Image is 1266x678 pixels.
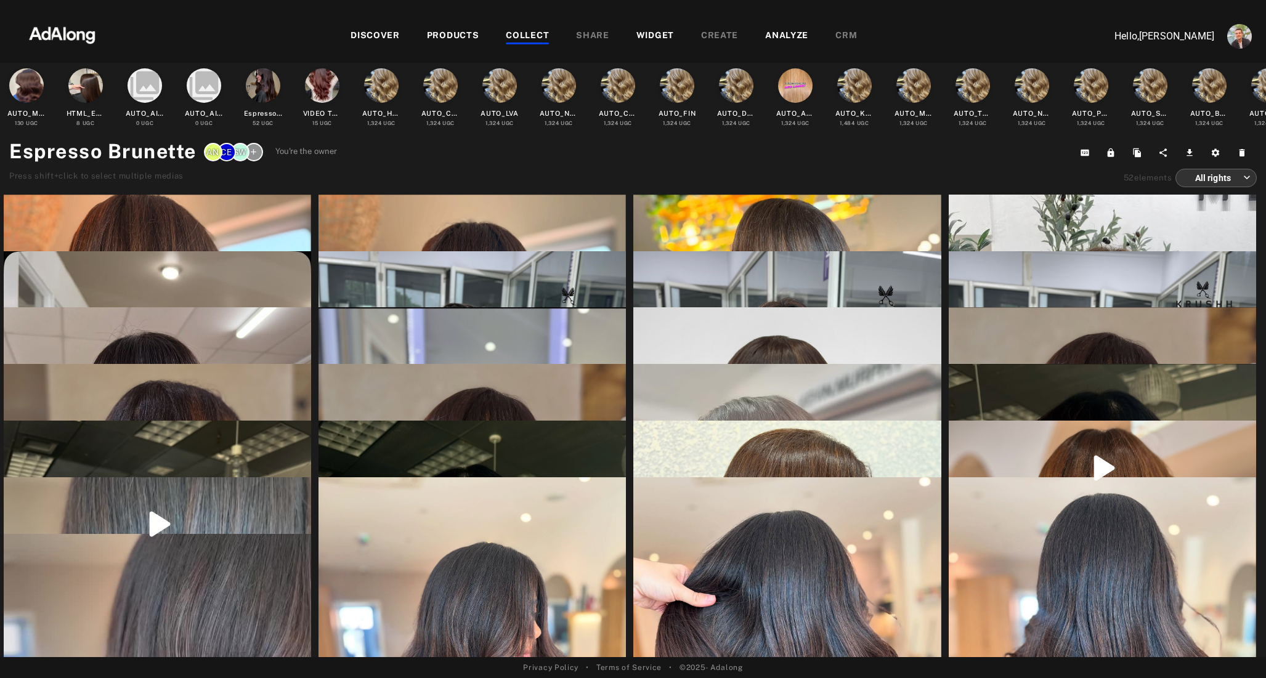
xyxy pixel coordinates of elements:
[1227,24,1252,49] img: ACg8ocLjEk1irI4XXb49MzUGwa4F_C3PpCyg-3CPbiuLEZrYEA=s96-c
[1179,144,1205,161] button: Download
[1091,29,1214,44] p: Hello, [PERSON_NAME]
[15,120,24,126] span: 130
[722,120,737,126] span: 1,324
[128,68,162,103] i: collections
[1136,119,1164,127] div: UGC
[195,120,199,126] span: 0
[604,120,619,126] span: 1,324
[126,108,164,119] div: AUTO_AIRLIGHT_PRO_COMB
[8,15,116,52] img: 63233d7d88ed69de3c212112c67096b6.png
[954,108,992,119] div: AUTO_TUR
[959,119,987,127] div: UGC
[835,29,857,44] div: CRM
[1187,161,1251,194] div: All rights
[680,662,743,673] span: © 2025 - Adalong
[253,120,259,126] span: 52
[217,143,236,161] div: cecile.dewaele@loreal.com
[840,119,869,127] div: UGC
[523,662,578,673] a: Privacy Policy
[312,119,332,127] div: UGC
[545,120,559,126] span: 1,324
[669,662,672,673] span: •
[1077,120,1092,126] span: 1,324
[367,119,396,127] div: UGC
[1231,144,1257,161] button: Delete this collection
[717,108,756,119] div: AUTO_DNK
[1072,108,1111,119] div: AUTO_POL
[9,137,197,166] h1: Espresso Brunette
[765,29,808,44] div: ANALYZE
[776,108,815,119] div: AUTO_AUT
[1126,144,1153,161] button: Duplicate collection
[576,29,609,44] div: SHARE
[636,29,674,44] div: WIDGET
[1131,108,1170,119] div: AUTO_SWE
[1190,108,1229,119] div: AUTO_BRA
[599,108,638,119] div: AUTO_CHL
[312,120,318,126] span: 15
[7,108,46,119] div: AUTO_METAL_DETOX_2025
[426,120,441,126] span: 1,324
[367,120,382,126] span: 1,324
[1074,144,1100,161] button: Copy collection ID
[485,119,514,127] div: UGC
[76,120,81,126] span: 8
[275,145,338,158] span: You're the owner
[840,120,855,126] span: 1,484
[421,108,460,119] div: AUTO_CZE
[1124,172,1172,184] div: elements
[76,119,95,127] div: UGC
[596,662,662,673] a: Terms of Service
[185,108,224,119] div: AUTO_AIRLIGHT_PRO
[244,108,283,119] div: Espresso Brunette
[231,143,250,161] div: Sofie.W
[136,120,140,126] span: 0
[835,108,874,119] div: AUTO_KOR
[659,108,696,119] div: AUTO_FIN
[781,120,796,126] span: 1,324
[9,170,337,182] div: Press shift+click to select multiple medias
[303,108,342,119] div: VIDEO TEST
[895,108,933,119] div: AUTO_MEX
[427,29,479,44] div: PRODUCTS
[899,120,914,126] span: 1,324
[204,143,222,161] div: anais.arrondeau@loreal.com
[545,119,573,127] div: UGC
[485,120,500,126] span: 1,324
[1195,120,1210,126] span: 1,324
[604,119,632,127] div: UGC
[1077,119,1105,127] div: UGC
[187,68,221,103] i: collections
[663,119,691,127] div: UGC
[195,119,213,127] div: UGC
[253,119,274,127] div: UGC
[722,119,750,127] div: UGC
[1124,173,1134,182] span: 52
[1224,21,1255,52] button: Account settings
[15,119,38,127] div: UGC
[67,108,105,119] div: HTML_Espresso_Brunette
[426,119,455,127] div: UGC
[586,662,589,673] span: •
[1204,144,1231,161] button: Settings
[1100,144,1126,161] button: Lock from editing
[1152,144,1179,161] button: Share
[481,108,519,119] div: AUTO_LVA
[351,29,400,44] div: DISCOVER
[1013,108,1052,119] div: AUTO_NOR
[506,29,549,44] div: COLLECT
[701,29,738,44] div: CREATE
[959,120,973,126] span: 1,324
[362,108,401,119] div: AUTO_HUN
[136,119,154,127] div: UGC
[1018,119,1046,127] div: UGC
[1018,120,1033,126] span: 1,324
[540,108,578,119] div: AUTO_NZL
[663,120,678,126] span: 1,324
[781,119,810,127] div: UGC
[1204,619,1266,678] iframe: Chat Widget
[899,119,928,127] div: UGC
[1195,119,1223,127] div: UGC
[1136,120,1151,126] span: 1,324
